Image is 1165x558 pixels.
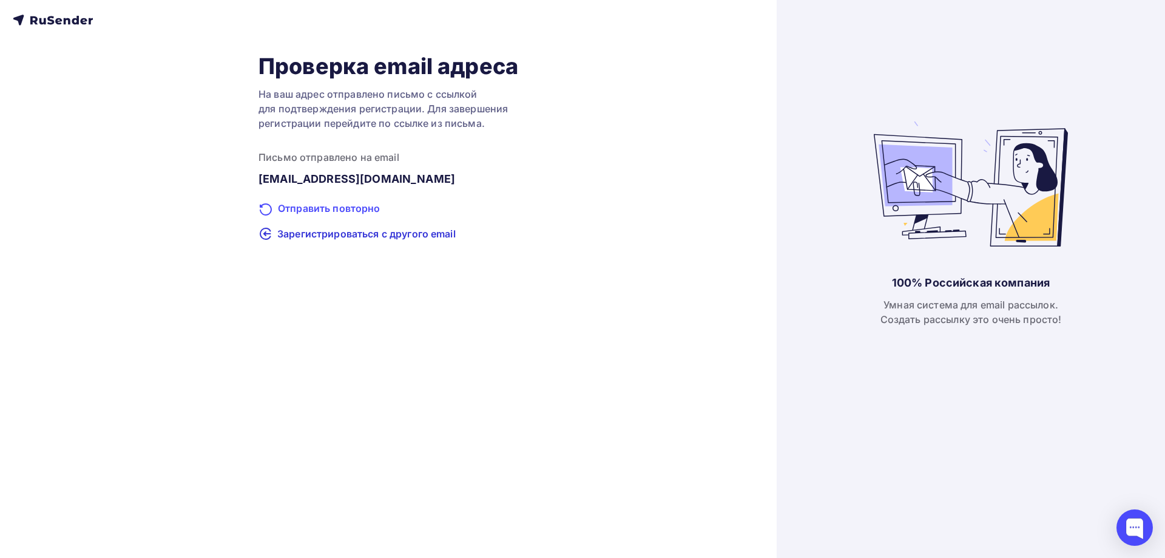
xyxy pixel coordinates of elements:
[258,150,518,165] div: Письмо отправлено на email
[258,53,518,80] h1: Проверка email адреса
[277,226,456,241] span: Зарегистрироваться с другого email
[892,276,1050,290] div: 100% Российская компания
[258,172,518,186] div: [EMAIL_ADDRESS][DOMAIN_NAME]
[880,298,1062,327] div: Умная система для email рассылок. Создать рассылку это очень просто!
[258,201,518,217] div: Отправить повторно
[258,87,518,131] div: На ваш адрес отправлено письмо с ссылкой для подтверждения регистрации. Для завершения регистраци...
